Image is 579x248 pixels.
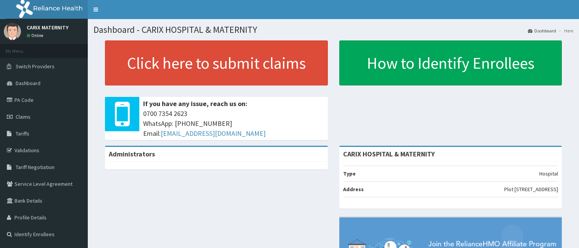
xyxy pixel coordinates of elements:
[343,186,364,193] b: Address
[557,27,573,34] li: Here
[4,23,21,40] img: User Image
[143,99,247,108] b: If you have any issue, reach us on:
[16,63,55,70] span: Switch Providers
[16,164,55,171] span: Tariff Negotiation
[16,80,40,87] span: Dashboard
[16,130,29,137] span: Tariffs
[343,150,435,158] strong: CARIX HOSPITAL & MATERNITY
[16,113,31,120] span: Claims
[143,109,324,138] span: 0700 7354 2623 WhatsApp: [PHONE_NUMBER] Email:
[94,25,573,35] h1: Dashboard - CARIX HOSPITAL & MATERNITY
[27,25,68,30] p: CARIX MATERNITY
[528,27,556,34] a: Dashboard
[504,185,558,193] p: Plot [STREET_ADDRESS]
[343,170,356,177] b: Type
[539,170,558,177] p: Hospital
[161,129,266,138] a: [EMAIL_ADDRESS][DOMAIN_NAME]
[105,40,328,85] a: Click here to submit claims
[109,150,155,158] b: Administrators
[27,33,45,38] a: Online
[339,40,562,85] a: How to Identify Enrollees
